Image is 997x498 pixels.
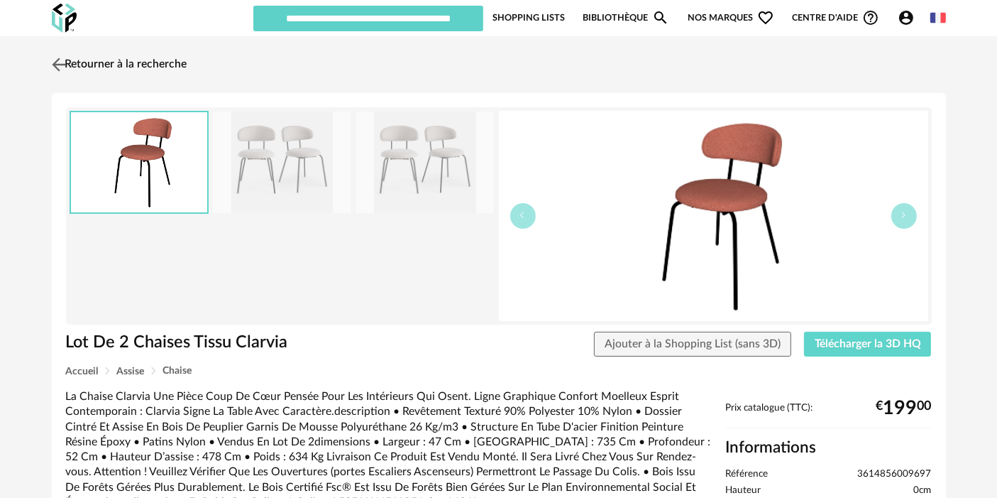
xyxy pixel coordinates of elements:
[213,112,351,213] img: 4138914512250abe3af28b7bceb3445f.jpg
[726,468,769,481] span: Référence
[726,485,761,497] span: Hauteur
[914,485,932,497] span: 0cm
[594,332,791,357] button: Ajouter à la Shopping List (sans 3D)
[883,403,918,414] span: 199
[858,468,932,481] span: 3614856009697
[48,49,187,80] a: Retourner à la recherche
[930,10,946,26] img: fr
[163,366,192,376] span: Chaise
[792,9,879,26] span: Centre d'aideHelp Circle Outline icon
[583,4,669,31] a: BibliothèqueMagnify icon
[605,338,781,350] span: Ajouter à la Shopping List (sans 3D)
[52,4,77,33] img: OXP
[66,366,932,377] div: Breadcrumb
[356,112,494,213] img: 4138914512250abe3af28b7bceb3445f.jpg
[726,402,932,428] div: Prix catalogue (TTC):
[726,438,932,458] h2: Informations
[492,4,565,31] a: Shopping Lists
[48,54,69,75] img: svg+xml;base64,PHN2ZyB3aWR0aD0iMjQiIGhlaWdodD0iMjQiIHZpZXdCb3g9IjAgMCAyNCAyNCIgZmlsbD0ibm9uZSIgeG...
[652,9,669,26] span: Magnify icon
[804,332,932,357] button: Télécharger la 3D HQ
[117,367,145,377] span: Assise
[757,9,774,26] span: Heart Outline icon
[898,9,921,26] span: Account Circle icon
[898,9,915,26] span: Account Circle icon
[499,111,928,321] img: thumbnail.png
[66,332,419,354] h1: Lot De 2 Chaises Tissu Clarvia
[688,4,774,31] span: Nos marques
[71,112,207,212] img: thumbnail.png
[876,403,932,414] div: € 00
[815,338,921,350] span: Télécharger la 3D HQ
[66,367,99,377] span: Accueil
[862,9,879,26] span: Help Circle Outline icon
